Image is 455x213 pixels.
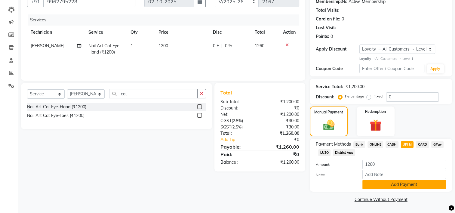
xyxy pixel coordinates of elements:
span: LUZO [318,149,330,156]
div: Services [28,14,304,26]
img: _gift.svg [366,118,385,133]
div: Net: [216,111,260,118]
a: Continue Without Payment [311,196,451,203]
div: ₹1,200.00 [260,111,304,118]
div: ₹1,200.00 [346,84,364,90]
div: ₹30.00 [260,118,304,124]
img: _cash.svg [320,119,338,131]
span: | [221,43,223,49]
span: 1260 [255,43,264,48]
span: Bank [353,141,365,148]
a: Add Tip [216,137,267,143]
label: Percentage [345,94,364,99]
th: Price [155,26,209,39]
th: Disc [209,26,251,39]
span: 1 [131,43,133,48]
div: ₹0 [260,105,304,111]
div: Total: [216,130,260,137]
button: Apply [427,64,444,73]
input: Search or Scan [109,89,198,98]
div: Last Visit: [316,25,336,31]
strong: Loyalty → [359,57,375,61]
div: Sub Total: [216,99,260,105]
div: Card on file: [316,16,340,22]
span: CARD [416,141,429,148]
th: Action [279,26,299,39]
th: Technician [27,26,85,39]
div: Discount: [316,94,334,100]
span: UPI M [401,141,414,148]
div: Coupon Code [316,66,359,72]
span: District App [333,149,355,156]
span: Payment Methods [316,141,351,147]
span: SGST [220,124,231,130]
div: All Customers → Level 1 [359,56,446,61]
div: ( ) [216,118,260,124]
div: Total Visits: [316,7,340,14]
span: Nail Art Cat Eye-Hand (₹1200) [88,43,121,55]
th: Service [85,26,127,39]
div: Nail Art Cat Eye-Hand (₹1200) [27,104,86,110]
span: CASH [386,141,398,148]
div: ₹1,260.00 [260,130,304,137]
div: Paid: [216,151,260,158]
span: 2.5% [232,125,241,129]
div: Nail Art Cat Eye-Toes (₹1200) [27,113,85,119]
div: ₹0 [267,137,304,143]
div: ₹1,260.00 [260,143,304,150]
span: 2.5% [233,118,242,123]
button: Add Payment [362,180,446,189]
div: 0 [330,33,333,40]
div: ₹1,200.00 [260,99,304,105]
label: Note: [311,172,358,177]
input: Enter Offer / Coupon Code [359,64,424,73]
th: Total [251,26,280,39]
label: Amount: [311,162,358,167]
span: CGST [220,118,232,123]
span: GPay [431,141,444,148]
div: Service Total: [316,84,343,90]
div: Payable: [216,143,260,150]
span: 0 F [213,43,219,49]
th: Qty [127,26,155,39]
div: Apply Discount [316,46,359,52]
label: Manual Payment [314,110,343,115]
div: - [337,25,339,31]
input: Add Note [362,170,446,179]
div: Points: [316,33,329,40]
label: Redemption [365,109,386,114]
div: 0 [342,16,344,22]
div: ₹1,260.00 [260,159,304,165]
div: ( ) [216,124,260,130]
span: 1200 [158,43,168,48]
input: Amount [362,160,446,169]
span: [PERSON_NAME] [31,43,64,48]
span: 0 % [225,43,232,49]
label: Fixed [374,94,383,99]
div: ₹0 [260,151,304,158]
div: Discount: [216,105,260,111]
div: ₹30.00 [260,124,304,130]
span: Total [220,90,234,96]
div: Balance : [216,159,260,165]
span: ONLINE [367,141,383,148]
